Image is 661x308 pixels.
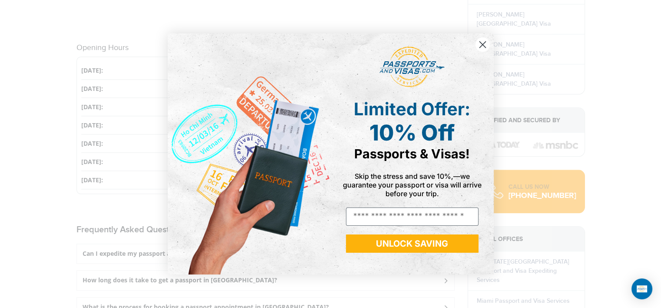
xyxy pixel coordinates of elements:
div: Open Intercom Messenger [631,278,652,299]
span: Limited Offer: [354,98,470,120]
button: UNLOCK SAVING [346,234,478,253]
img: de9cda0d-0715-46ca-9a25-073762a91ba7.png [168,33,331,274]
img: passports and visas [379,47,445,87]
span: Passports & Visas! [354,146,470,161]
button: Close dialog [475,37,490,52]
span: Skip the stress and save 10%,—we guarantee your passport or visa will arrive before your trip. [343,172,482,198]
span: 10% Off [369,120,455,146]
